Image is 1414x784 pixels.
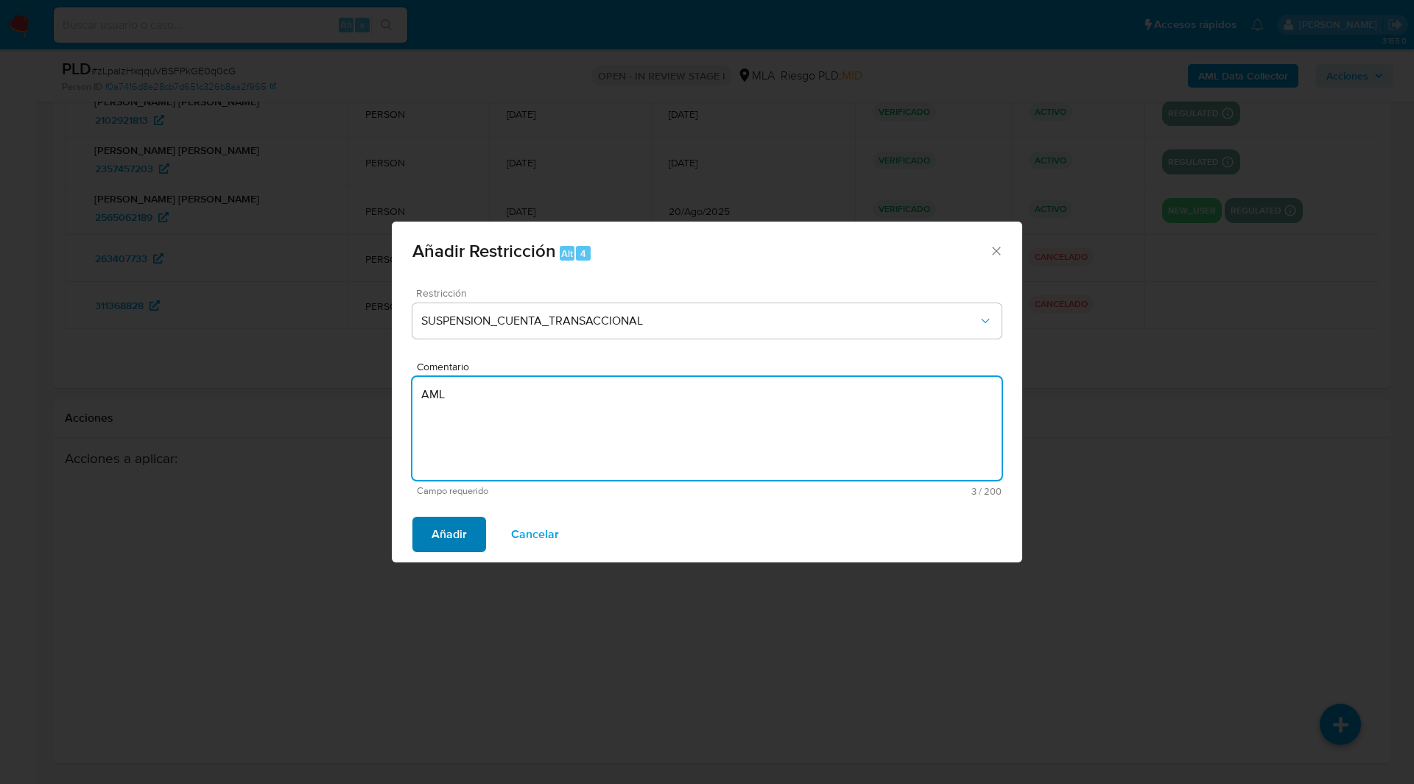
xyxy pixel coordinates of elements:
[416,288,1005,298] span: Restricción
[412,238,556,264] span: Añadir Restricción
[412,517,486,552] button: Añadir
[989,244,1002,257] button: Cerrar ventana
[580,247,586,261] span: 4
[412,303,1002,339] button: Restriction
[709,487,1002,496] span: Máximo 200 caracteres
[432,518,467,551] span: Añadir
[421,314,978,328] span: SUSPENSION_CUENTA_TRANSACCIONAL
[417,486,709,496] span: Campo requerido
[492,517,578,552] button: Cancelar
[561,247,573,261] span: Alt
[412,377,1002,480] textarea: AML
[417,361,1006,372] span: Comentario
[511,518,559,551] span: Cancelar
